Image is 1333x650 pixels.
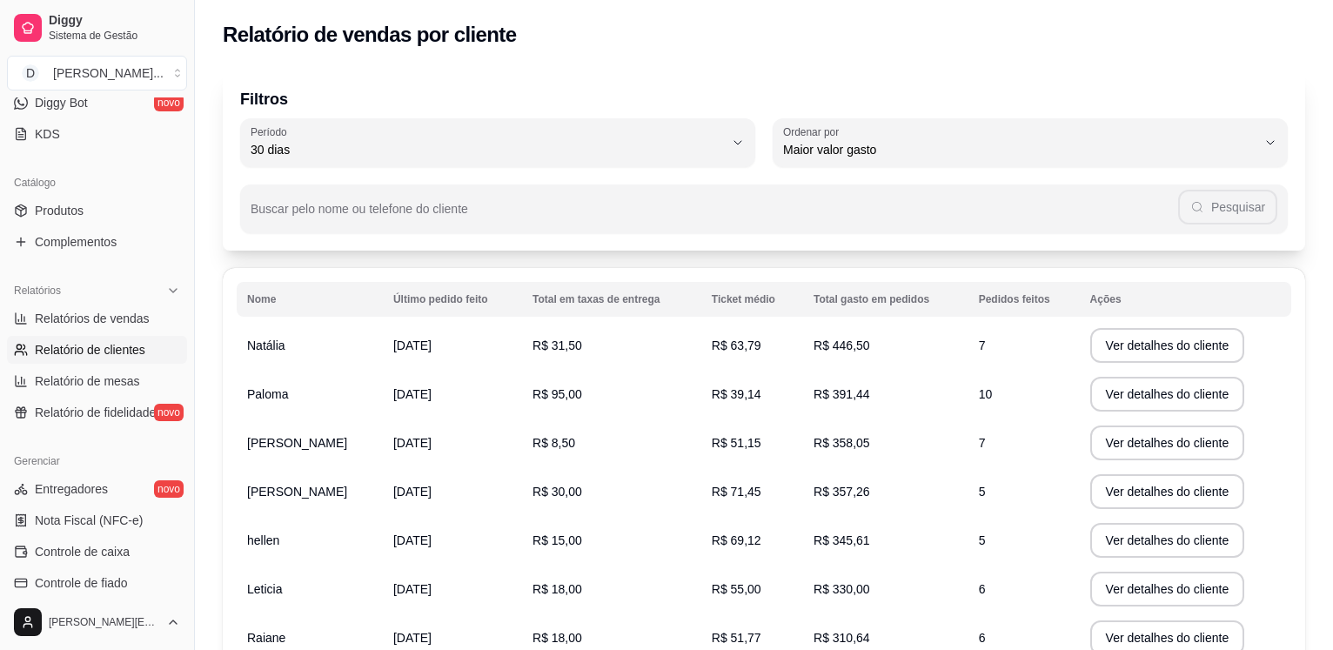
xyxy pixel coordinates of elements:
[7,305,187,332] a: Relatórios de vendas
[35,94,88,111] span: Diggy Bot
[7,601,187,643] button: [PERSON_NAME][EMAIL_ADDRESS][DOMAIN_NAME]
[247,582,282,596] span: Leticia
[240,118,755,167] button: Período30 dias
[49,615,159,629] span: [PERSON_NAME][EMAIL_ADDRESS][DOMAIN_NAME]
[49,29,180,43] span: Sistema de Gestão
[7,7,187,49] a: DiggySistema de Gestão
[35,574,128,592] span: Controle de fiado
[7,367,187,395] a: Relatório de mesas
[247,631,285,645] span: Raiane
[979,631,986,645] span: 6
[35,480,108,498] span: Entregadores
[247,387,288,401] span: Paloma
[522,282,701,317] th: Total em taxas de entrega
[803,282,968,317] th: Total gasto em pedidos
[35,543,130,560] span: Controle de caixa
[814,338,870,352] span: R$ 446,50
[783,141,1256,158] span: Maior valor gasto
[14,284,61,298] span: Relatórios
[35,202,84,219] span: Produtos
[979,338,986,352] span: 7
[35,233,117,251] span: Complementos
[533,436,575,450] span: R$ 8,50
[393,338,432,352] span: [DATE]
[979,582,986,596] span: 6
[35,404,156,421] span: Relatório de fidelidade
[35,310,150,327] span: Relatórios de vendas
[247,485,347,499] span: [PERSON_NAME]
[712,582,761,596] span: R$ 55,00
[53,64,164,82] div: [PERSON_NAME] ...
[237,282,383,317] th: Nome
[533,533,582,547] span: R$ 15,00
[7,336,187,364] a: Relatório de clientes
[1090,328,1245,363] button: Ver detalhes do cliente
[240,87,1288,111] p: Filtros
[35,341,145,359] span: Relatório de clientes
[814,582,870,596] span: R$ 330,00
[533,387,582,401] span: R$ 95,00
[247,533,279,547] span: hellen
[701,282,803,317] th: Ticket médio
[7,506,187,534] a: Nota Fiscal (NFC-e)
[223,21,517,49] h2: Relatório de vendas por cliente
[393,485,432,499] span: [DATE]
[1090,426,1245,460] button: Ver detalhes do cliente
[533,582,582,596] span: R$ 18,00
[712,533,761,547] span: R$ 69,12
[251,207,1178,224] input: Buscar pelo nome ou telefone do cliente
[7,56,187,90] button: Select a team
[783,124,845,139] label: Ordenar por
[35,125,60,143] span: KDS
[247,338,285,352] span: Natália
[968,282,1080,317] th: Pedidos feitos
[251,141,724,158] span: 30 dias
[393,387,432,401] span: [DATE]
[7,89,187,117] a: Diggy Botnovo
[393,533,432,547] span: [DATE]
[7,538,187,566] a: Controle de caixa
[979,533,986,547] span: 5
[979,436,986,450] span: 7
[49,13,180,29] span: Diggy
[814,436,870,450] span: R$ 358,05
[814,485,870,499] span: R$ 357,26
[1090,377,1245,412] button: Ver detalhes do cliente
[251,124,292,139] label: Período
[712,485,761,499] span: R$ 71,45
[1080,282,1291,317] th: Ações
[533,485,582,499] span: R$ 30,00
[35,372,140,390] span: Relatório de mesas
[712,436,761,450] span: R$ 51,15
[533,338,582,352] span: R$ 31,50
[1090,523,1245,558] button: Ver detalhes do cliente
[7,569,187,597] a: Controle de fiado
[1090,572,1245,606] button: Ver detalhes do cliente
[7,120,187,148] a: KDS
[979,387,993,401] span: 10
[247,436,347,450] span: [PERSON_NAME]
[712,338,761,352] span: R$ 63,79
[979,485,986,499] span: 5
[814,533,870,547] span: R$ 345,61
[7,197,187,224] a: Produtos
[393,631,432,645] span: [DATE]
[712,387,761,401] span: R$ 39,14
[7,447,187,475] div: Gerenciar
[7,228,187,256] a: Complementos
[814,631,870,645] span: R$ 310,64
[383,282,522,317] th: Último pedido feito
[22,64,39,82] span: D
[814,387,870,401] span: R$ 391,44
[7,169,187,197] div: Catálogo
[35,512,143,529] span: Nota Fiscal (NFC-e)
[1090,474,1245,509] button: Ver detalhes do cliente
[7,475,187,503] a: Entregadoresnovo
[712,631,761,645] span: R$ 51,77
[393,582,432,596] span: [DATE]
[393,436,432,450] span: [DATE]
[7,399,187,426] a: Relatório de fidelidadenovo
[773,118,1288,167] button: Ordenar porMaior valor gasto
[533,631,582,645] span: R$ 18,00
